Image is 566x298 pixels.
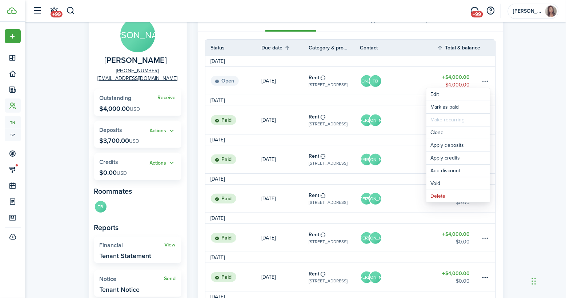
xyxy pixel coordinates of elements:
table-subtitle: [STREET_ADDRESS] [309,199,348,206]
td: [DATE] [205,57,230,65]
table-amount-description: $0.00 [456,238,470,246]
th: Contact [360,44,437,52]
button: Apply credits [426,152,490,164]
table-amount-description: $4,000.00 [445,81,470,89]
a: Paid [205,145,262,173]
a: Notifications [47,2,61,20]
avatar-text: TB [361,154,373,165]
table-subtitle: [STREET_ADDRESS] [309,121,348,127]
avatar-text: [PERSON_NAME] [370,271,381,283]
avatar-text: TB [361,193,373,205]
th: Sort [262,43,309,52]
a: Rent[STREET_ADDRESS] [309,145,360,173]
avatar-text: [PERSON_NAME] [361,75,373,87]
a: [DATE] [262,106,309,134]
widget-stats-description: Tenant Statement [100,252,152,259]
a: Rent[STREET_ADDRESS] [309,185,360,213]
p: [DATE] [262,156,276,163]
a: [DATE] [262,263,309,291]
p: $3,700.00 [100,137,140,144]
a: Open [205,67,262,95]
a: $4,000.00$4,000.00 [437,67,481,95]
widget-stats-title: Notice [100,276,164,282]
span: Credits [100,158,119,166]
a: sp [5,129,21,141]
avatar-text: [PERSON_NAME] [370,114,381,126]
button: Open sidebar [31,4,44,18]
button: Open menu [481,77,490,85]
button: Edit [426,88,490,101]
avatar-text: [PERSON_NAME] [370,232,381,244]
span: Jaiden Alessio [105,56,167,65]
a: Rent[STREET_ADDRESS] [309,106,360,134]
span: +99 [471,11,483,17]
status: Paid [211,272,236,282]
a: TB[PERSON_NAME] [360,145,437,173]
table-subtitle: [STREET_ADDRESS] [309,81,348,88]
a: Rent[STREET_ADDRESS] [309,67,360,95]
avatar-text: TB [361,271,373,283]
a: TB[PERSON_NAME] [360,224,437,252]
widget-stats-title: Financial [100,242,165,249]
avatar-text: TB [370,75,381,87]
span: Outstanding [100,94,132,102]
span: USD [129,137,140,145]
a: TB[PERSON_NAME] [360,106,437,134]
panel-main-subtitle: Roommates [94,186,181,197]
td: [DATE] [205,97,230,104]
status: Paid [211,154,236,165]
table-amount-description: $0.00 [456,277,470,285]
p: [DATE] [262,116,276,124]
p: [DATE] [262,273,276,281]
button: Search [66,5,75,17]
span: Deposits [100,126,123,134]
img: Rachel [545,5,557,17]
td: [DATE] [205,254,230,261]
button: Delete [426,190,490,202]
a: Paid [205,263,262,291]
avatar-text: TB [95,201,107,213]
a: Mark as paid [426,101,490,113]
th: Status [205,44,262,52]
a: $4,000.00$0.00 [437,263,481,291]
status: Open [211,76,239,86]
avatar-text: TB [361,114,373,126]
table-subtitle: [STREET_ADDRESS] [309,160,348,166]
button: Open menu [5,29,21,43]
a: [PHONE_NUMBER] [116,67,159,74]
iframe: Chat Widget [530,263,566,298]
a: [DATE] [262,145,309,173]
a: [DATE] [262,185,309,213]
a: TB[PERSON_NAME] [360,263,437,291]
img: TenantCloud [7,7,17,14]
table-amount-title: $4,000.00 [442,270,470,277]
a: Paid [205,224,262,252]
button: Open menu [150,159,176,167]
a: Clone [426,126,490,139]
button: Actions [150,159,176,167]
a: tn [5,116,21,129]
a: Paid [205,106,262,134]
button: Actions [150,127,176,135]
avatar-text: [PERSON_NAME] [370,193,381,205]
status: Paid [211,233,236,243]
a: Receive [158,95,176,101]
button: Add discount [426,165,490,177]
button: Void [426,177,490,190]
a: View [165,242,176,248]
avatar-text: [PERSON_NAME] [120,17,155,52]
a: [DATE] [262,224,309,252]
table-info-title: Rent [309,192,320,199]
th: Category & property [309,44,360,52]
table-info-title: Rent [309,152,320,160]
a: Paid [205,185,262,213]
widget-stats-action: Send [164,276,176,282]
table-info-title: Rent [309,74,320,81]
td: [DATE] [205,175,230,183]
avatar-text: [PERSON_NAME] [370,154,381,165]
status: Paid [211,115,236,125]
